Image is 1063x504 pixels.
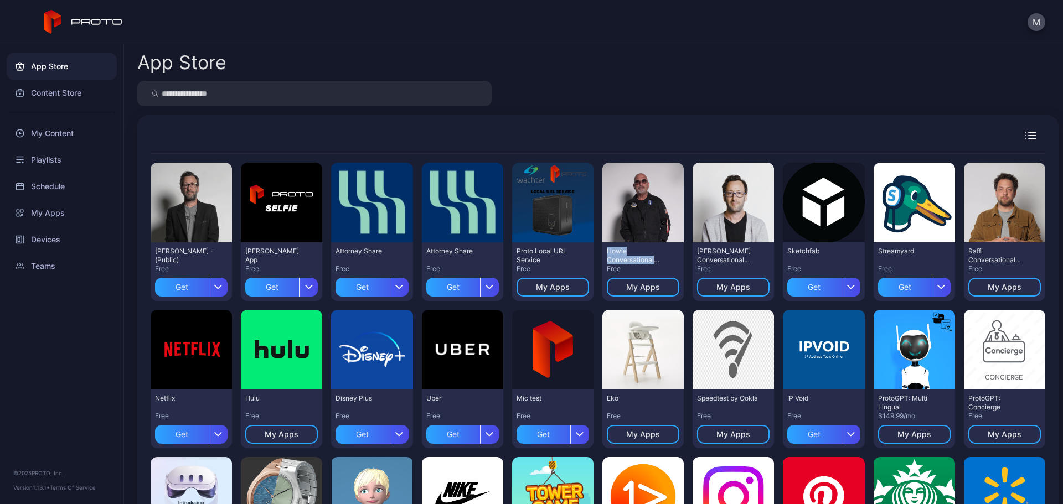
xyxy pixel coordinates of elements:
[1028,13,1045,31] button: M
[7,200,117,226] a: My Apps
[607,412,679,420] div: Free
[607,425,679,444] button: My Apps
[878,273,951,297] button: Get
[968,264,1041,273] div: Free
[607,247,668,264] div: Howie Conversational Persona - (Proto Internal)
[607,394,668,403] div: Eko
[517,247,577,264] div: Proto Local URL Service
[787,394,848,403] div: IP Void
[517,412,589,420] div: Free
[336,278,389,297] div: Get
[7,53,117,80] a: App Store
[155,425,209,444] div: Get
[787,273,860,297] button: Get
[716,283,750,292] div: My Apps
[897,430,931,439] div: My Apps
[155,247,216,264] div: David N Persona - (Public)
[517,420,589,444] button: Get
[787,247,848,256] div: Sketchfab
[336,264,408,273] div: Free
[426,420,499,444] button: Get
[517,394,577,403] div: Mic test
[336,425,389,444] div: Get
[878,412,951,420] div: $149.99/mo
[716,430,750,439] div: My Apps
[536,283,570,292] div: My Apps
[968,247,1029,264] div: Raffi Conversational Persona - (Proto Internal)
[968,412,1041,420] div: Free
[245,247,306,264] div: David Selfie App
[7,253,117,279] a: Teams
[137,53,226,72] div: App Store
[336,412,408,420] div: Free
[607,264,679,273] div: Free
[878,425,951,444] button: My Apps
[7,120,117,147] a: My Content
[697,247,758,264] div: David Conversational Persona - (Proto Internal)
[245,412,318,420] div: Free
[7,80,117,106] a: Content Store
[626,283,660,292] div: My Apps
[245,394,306,403] div: Hulu
[245,278,299,297] div: Get
[968,425,1041,444] button: My Apps
[697,425,770,444] button: My Apps
[878,264,951,273] div: Free
[426,394,487,403] div: Uber
[517,278,589,297] button: My Apps
[336,394,396,403] div: Disney Plus
[426,425,480,444] div: Get
[265,430,298,439] div: My Apps
[517,425,570,444] div: Get
[336,273,408,297] button: Get
[426,273,499,297] button: Get
[245,425,318,444] button: My Apps
[426,278,480,297] div: Get
[336,420,408,444] button: Get
[787,412,860,420] div: Free
[245,273,318,297] button: Get
[426,264,499,273] div: Free
[787,420,860,444] button: Get
[13,469,110,477] div: © 2025 PROTO, Inc.
[155,264,228,273] div: Free
[878,278,932,297] div: Get
[968,278,1041,297] button: My Apps
[787,264,860,273] div: Free
[697,412,770,420] div: Free
[155,394,216,403] div: Netflix
[7,173,117,200] a: Schedule
[878,247,939,256] div: Streamyard
[697,394,758,403] div: Speedtest by Ookla
[787,425,841,444] div: Get
[697,278,770,297] button: My Apps
[517,264,589,273] div: Free
[988,430,1021,439] div: My Apps
[7,226,117,253] a: Devices
[426,247,487,256] div: Attorney Share
[787,278,841,297] div: Get
[155,420,228,444] button: Get
[878,394,939,412] div: ProtoGPT: Multi Lingual
[50,484,96,491] a: Terms Of Service
[245,264,318,273] div: Free
[607,278,679,297] button: My Apps
[155,278,209,297] div: Get
[336,247,396,256] div: Attorney Share
[426,412,499,420] div: Free
[697,264,770,273] div: Free
[968,394,1029,412] div: ProtoGPT: Concierge
[626,430,660,439] div: My Apps
[13,484,50,491] span: Version 1.13.1 •
[7,147,117,173] a: Playlists
[155,273,228,297] button: Get
[988,283,1021,292] div: My Apps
